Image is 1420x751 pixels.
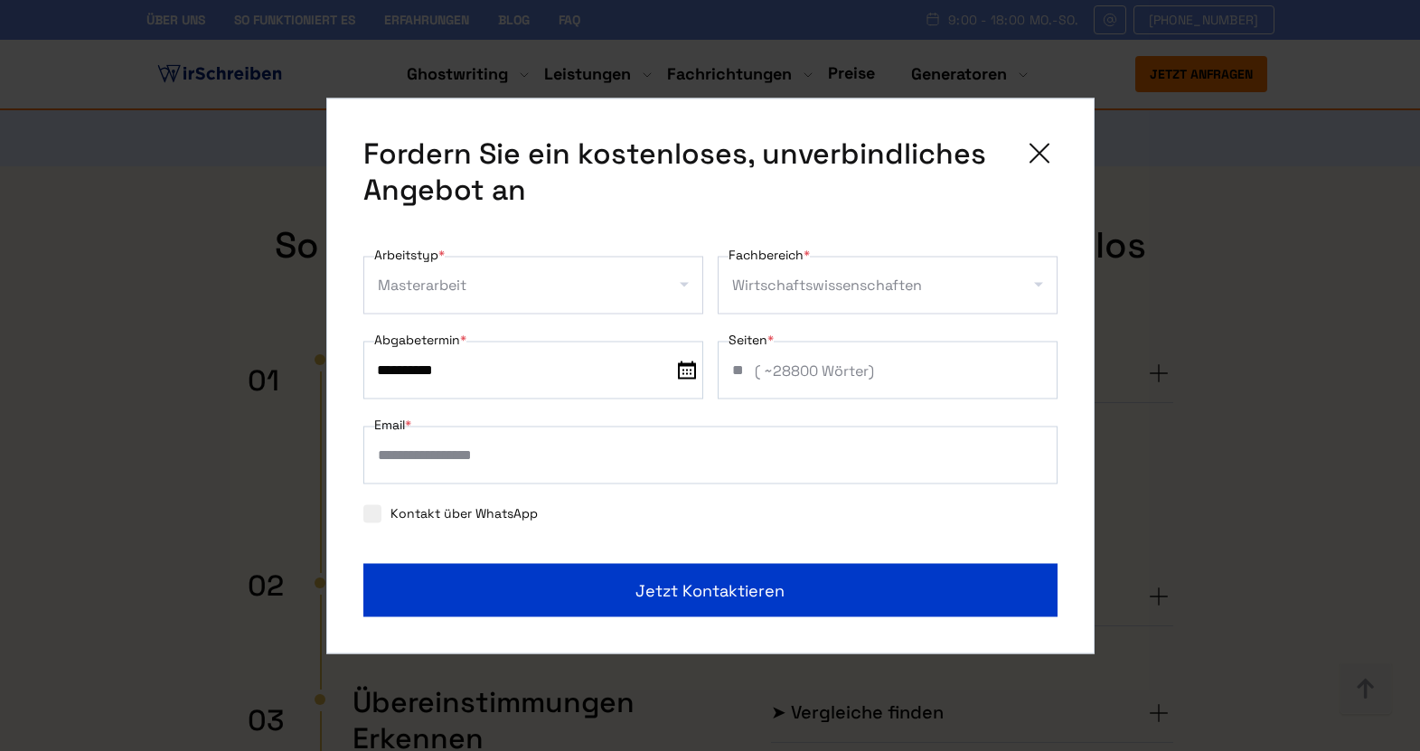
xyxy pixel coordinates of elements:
div: Wirtschaftswissenschaften [732,270,922,299]
label: Fachbereich [729,243,810,265]
label: Seiten [729,328,774,350]
button: Jetzt kontaktieren [363,563,1058,616]
label: Arbeitstyp [374,243,445,265]
label: Abgabetermin [374,328,466,350]
div: Masterarbeit [378,270,466,299]
img: date [678,361,696,379]
label: Kontakt über WhatsApp [363,504,538,521]
input: date [363,341,703,399]
label: Email [374,413,411,435]
span: Fordern Sie ein kostenloses, unverbindliches Angebot an [363,135,1007,207]
span: Jetzt kontaktieren [635,577,785,602]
